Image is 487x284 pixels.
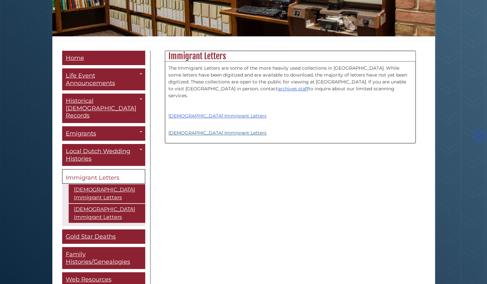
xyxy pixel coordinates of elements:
a: Emigrants [62,126,145,141]
a: Gold Star Deaths [62,229,145,244]
a: Back to Top [473,133,485,138]
span: Emigrants [66,130,96,137]
a: Historical [DEMOGRAPHIC_DATA] Records [62,94,145,123]
span: Life Event Announcements [66,72,115,87]
a: [DEMOGRAPHIC_DATA] Immigrant Letters [69,184,145,203]
span: Immigrant Letters [66,174,119,181]
span: Home [66,54,84,62]
a: Local Dutch Wedding Histories [62,144,145,166]
span: Web Resources [66,276,112,283]
p: The Immigrant Letters are some of the more heavily used collections in [GEOGRAPHIC_DATA]. While s... [168,65,412,99]
a: Home [62,51,145,65]
span: Historical [DEMOGRAPHIC_DATA] Records [66,97,136,119]
h2: Immigrant Letters [165,51,415,62]
a: [DEMOGRAPHIC_DATA] Immigrant Letters [69,204,145,223]
span: Gold Star Deaths [66,233,116,240]
a: Family Histories/Genealogies [62,247,145,269]
a: archives staff [278,86,308,92]
span: Family Histories/Genealogies [66,251,130,265]
a: Immigrant Letters [62,169,145,184]
a: [DEMOGRAPHIC_DATA] Immigrant Letters [168,113,267,119]
a: [DEMOGRAPHIC_DATA] Immigrant Letters [168,130,267,136]
a: Life Event Announcements [62,68,145,90]
span: Local Dutch Wedding Histories [66,148,130,162]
